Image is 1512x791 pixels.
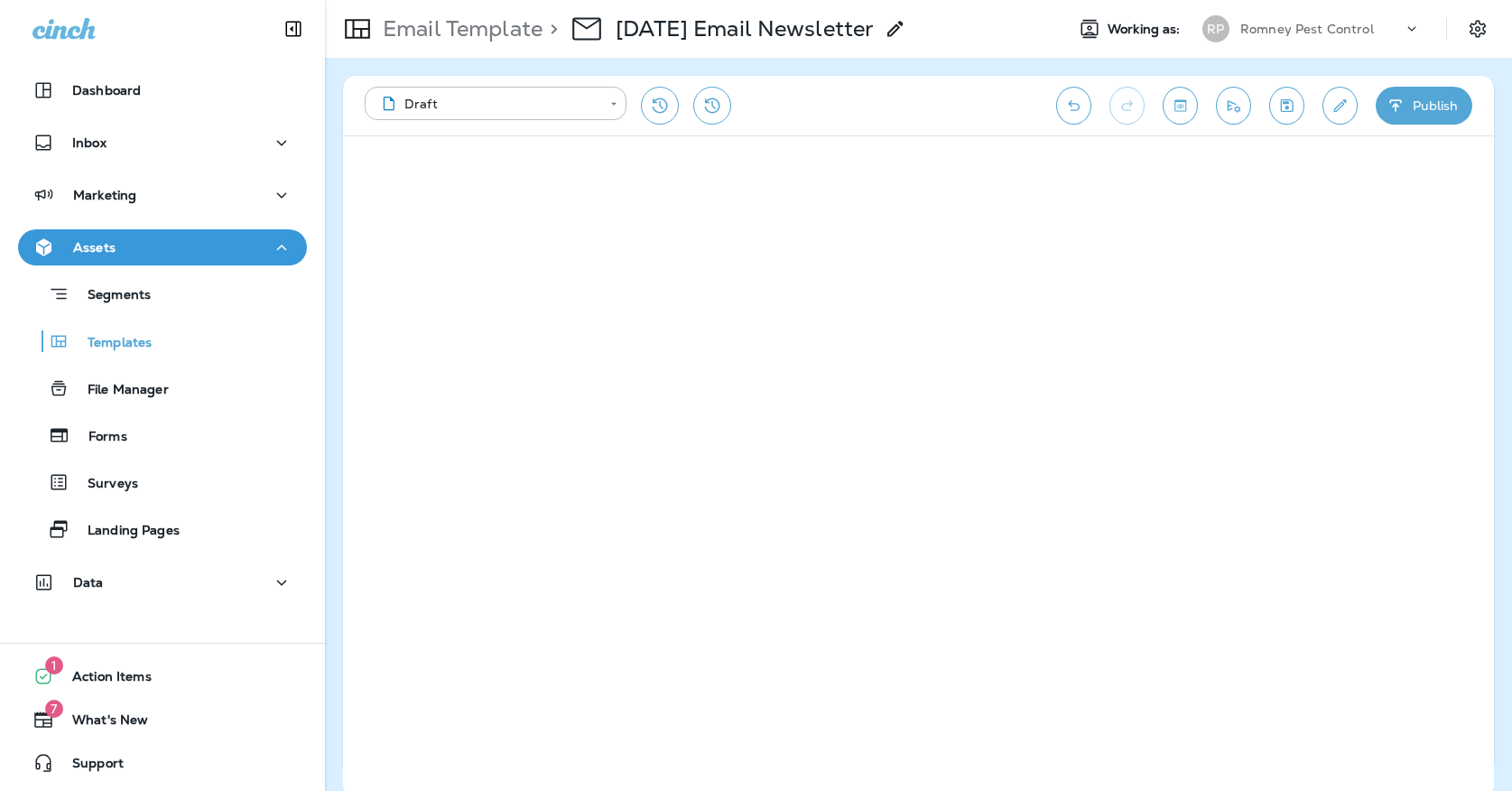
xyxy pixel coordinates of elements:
p: File Manager [70,382,169,399]
p: Assets [73,240,116,255]
span: Working as: [1108,22,1184,37]
p: Data [73,575,104,590]
p: Forms [70,429,127,446]
button: Edit details [1322,87,1358,125]
div: RP [1202,15,1229,42]
button: Landing Pages [18,510,307,548]
div: October '25 Email Newsletter [616,15,874,42]
p: [DATE] Email Newsletter [616,15,874,42]
button: Inbox [18,125,307,161]
button: Segments [18,275,307,313]
button: Settings [1461,13,1494,45]
button: Data [18,564,307,600]
button: Send test email [1216,87,1251,125]
button: View Changelog [693,87,731,125]
p: Surveys [70,476,138,493]
button: 1Action Items [18,658,307,694]
p: Landing Pages [70,523,180,540]
button: Publish [1376,87,1472,125]
button: Dashboard [18,72,307,108]
button: Support [18,745,307,781]
button: Toggle preview [1163,87,1198,125]
span: Support [54,756,124,777]
span: 1 [45,656,63,675]
button: Collapse Sidebar [268,11,319,47]
p: Segments [70,287,151,305]
button: Forms [18,416,307,454]
p: Marketing [73,188,136,202]
button: Marketing [18,177,307,213]
button: 7What's New [18,702,307,738]
span: Action Items [54,669,152,691]
span: 7 [45,700,63,718]
button: File Manager [18,369,307,407]
button: Restore from previous version [641,87,679,125]
button: Surveys [18,463,307,501]
p: Templates [70,335,152,352]
div: Draft [377,95,598,113]
p: Email Template [376,15,543,42]
button: Assets [18,229,307,265]
p: > [543,15,558,42]
p: Inbox [72,135,107,150]
p: Romney Pest Control [1240,22,1374,36]
button: Save [1269,87,1304,125]
button: Undo [1056,87,1091,125]
button: Templates [18,322,307,360]
span: What's New [54,712,148,734]
p: Dashboard [72,83,141,98]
